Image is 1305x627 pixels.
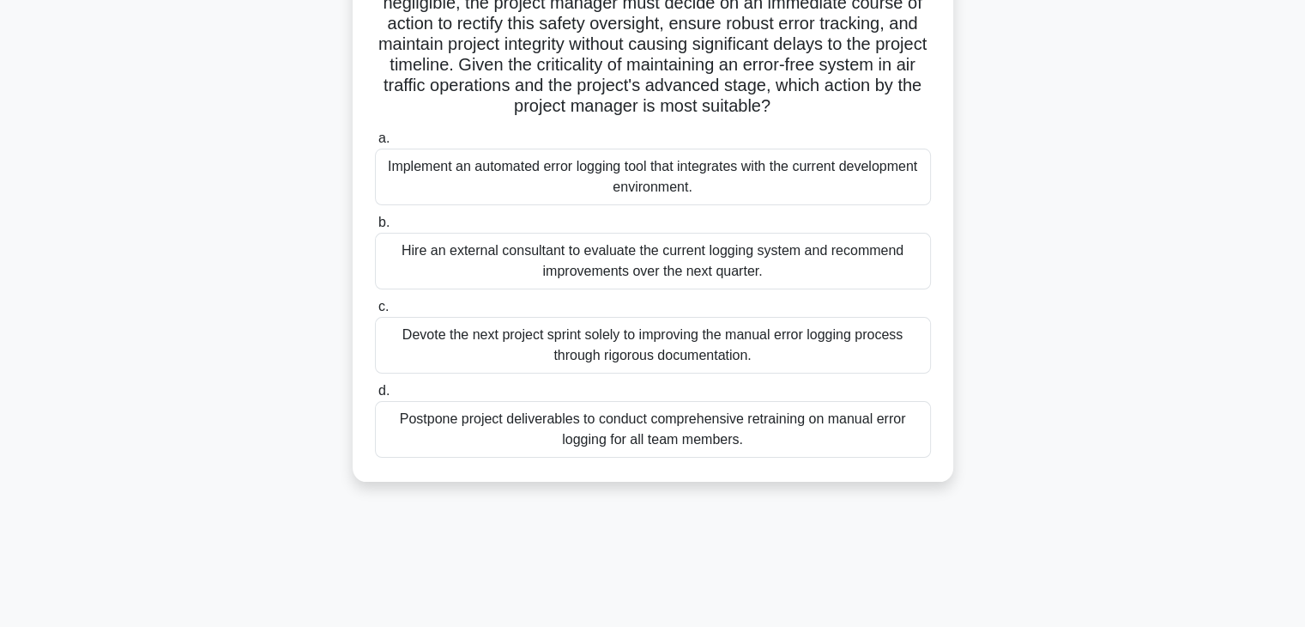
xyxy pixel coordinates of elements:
[375,401,931,458] div: Postpone project deliverables to conduct comprehensive retraining on manual error logging for all...
[378,131,390,145] span: a.
[375,233,931,289] div: Hire an external consultant to evaluate the current logging system and recommend improvements ove...
[378,383,390,398] span: d.
[378,299,389,313] span: c.
[375,317,931,374] div: Devote the next project sprint solely to improving the manual error logging process through rigor...
[375,149,931,205] div: Implement an automated error logging tool that integrates with the current development environment.
[378,215,390,229] span: b.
